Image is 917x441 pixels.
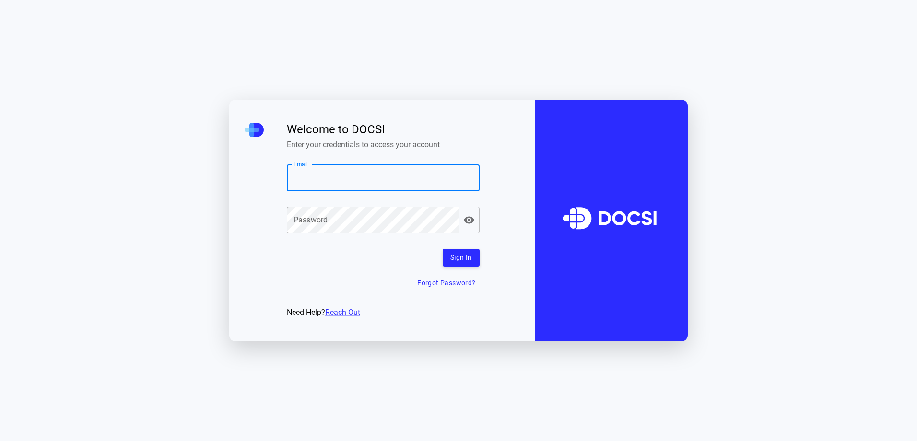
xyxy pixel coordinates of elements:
[443,249,480,267] button: Sign In
[413,274,479,292] button: Forgot Password?
[287,140,480,149] span: Enter your credentials to access your account
[245,123,264,137] img: DOCSI Mini Logo
[287,123,480,136] span: Welcome to DOCSI
[554,184,669,257] img: DOCSI Logo
[325,308,360,317] a: Reach Out
[294,160,308,168] label: Email
[287,307,480,318] div: Need Help?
